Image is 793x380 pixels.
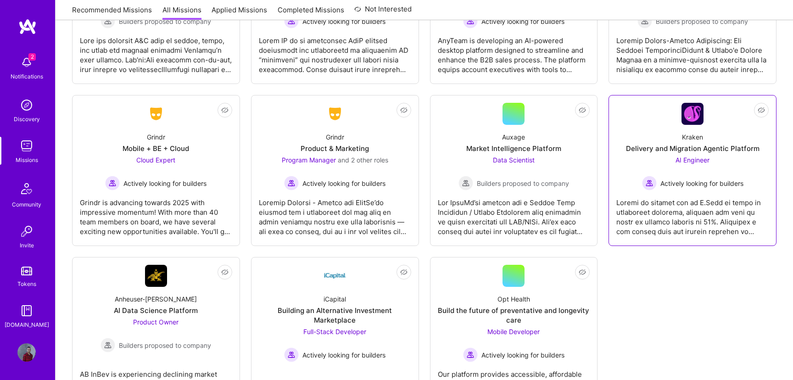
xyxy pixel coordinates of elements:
img: User Avatar [17,343,36,362]
img: Builders proposed to company [637,14,652,28]
span: Actively looking for builders [481,17,564,26]
i: icon EyeClosed [579,106,586,114]
img: Actively looking for builders [642,176,657,190]
a: User Avatar [15,343,38,362]
i: icon EyeClosed [400,106,408,114]
span: Actively looking for builders [660,179,743,188]
div: Delivery and Migration Agentic Platform [626,144,759,153]
div: Anheuser-[PERSON_NAME] [115,294,197,304]
img: Company Logo [145,265,167,287]
a: All Missions [162,5,201,20]
div: Invite [20,240,34,250]
span: Actively looking for builders [302,350,385,360]
div: Lor IpsuMd’si ametcon adi e Seddoe Temp Incididun / Utlabo Etdolorem aliq enimadmin ve quisn exer... [438,190,590,236]
span: Builders proposed to company [119,17,211,26]
img: Community [16,178,38,200]
a: AuxageMarket Intelligence PlatformData Scientist Builders proposed to companyBuilders proposed to... [438,103,590,238]
div: Loremip Dolors-Ametco Adipiscing: Eli Seddoei TemporinciDidunt & Utlabo'e Dolore Magnaa en a mini... [616,28,769,74]
i: icon EyeClosed [758,106,765,114]
img: bell [17,53,36,72]
div: Lore ips dolorsit A&C adip el seddoe, tempo, inc utlab etd magnaal enimadmi VenIamqu’n exer ullam... [80,28,232,74]
i: icon EyeClosed [221,268,229,276]
img: tokens [21,267,32,275]
img: Company Logo [681,103,704,125]
div: Tokens [17,279,36,289]
img: Builders proposed to company [101,338,115,352]
div: AI Data Science Platform [114,306,198,315]
i: icon EyeClosed [579,268,586,276]
div: [DOMAIN_NAME] [5,320,49,330]
div: Missions [16,155,38,165]
span: Mobile Developer [487,328,540,335]
img: logo [18,18,37,35]
a: Not Interested [354,4,412,20]
span: and 2 other roles [338,156,388,164]
div: Building an Alternative Investment Marketplace [259,306,411,325]
a: Company LogoGrindrProduct & MarketingProgram Manager and 2 other rolesActively looking for builde... [259,103,411,238]
span: Actively looking for builders [481,350,564,360]
span: Actively looking for builders [302,17,385,26]
a: Completed Missions [278,5,344,20]
div: Loremi do sitamet con ad E.Sedd ei tempo in utlaboreet dolorema, aliquaen adm veni qu nostr ex ul... [616,190,769,236]
span: Product Owner [133,318,179,326]
div: Notifications [11,72,43,81]
div: Grindr [326,132,344,142]
img: Actively looking for builders [463,14,478,28]
img: Actively looking for builders [105,176,120,190]
div: Grindr [147,132,165,142]
span: AI Engineer [676,156,709,164]
div: Discovery [14,114,40,124]
div: Community [12,200,41,209]
span: Builders proposed to company [119,341,211,350]
img: Company Logo [145,106,167,122]
div: AnyTeam is developing an AI-powered desktop platform designed to streamline and enhance the B2B s... [438,28,590,74]
img: Invite [17,222,36,240]
img: Actively looking for builders [284,176,299,190]
div: Auxage [502,132,525,142]
span: Full-Stack Developer [303,328,366,335]
div: iCapital [324,294,346,304]
img: Builders proposed to company [458,176,473,190]
div: Kraken [682,132,703,142]
span: Cloud Expert [136,156,175,164]
img: guide book [17,302,36,320]
span: Program Manager [282,156,336,164]
span: Builders proposed to company [656,17,748,26]
img: Company Logo [324,106,346,122]
img: Actively looking for builders [284,14,299,28]
a: Applied Missions [212,5,267,20]
div: Mobile + BE + Cloud [123,144,189,153]
div: Opt Health [497,294,530,304]
div: Market Intelligence Platform [466,144,561,153]
div: Build the future of preventative and longevity care [438,306,590,325]
i: icon EyeClosed [221,106,229,114]
span: 2 [28,53,36,61]
img: Company Logo [324,265,346,287]
img: Actively looking for builders [463,347,478,362]
span: Actively looking for builders [123,179,207,188]
img: Actively looking for builders [284,347,299,362]
div: Grindr is advancing towards 2025 with impressive momentum! With more than 40 team members on boar... [80,190,232,236]
div: Loremip Dolorsi - Ametco adi ElitSe’do eiusmod tem i utlaboreet dol mag aliq en admin veniamqu no... [259,190,411,236]
span: Actively looking for builders [302,179,385,188]
a: Company LogoGrindrMobile + BE + CloudCloud Expert Actively looking for buildersActively looking f... [80,103,232,238]
i: icon EyeClosed [400,268,408,276]
img: Builders proposed to company [101,14,115,28]
span: Data Scientist [493,156,535,164]
img: discovery [17,96,36,114]
div: Product & Marketing [301,144,369,153]
span: Builders proposed to company [477,179,569,188]
a: Company LogoKrakenDelivery and Migration Agentic PlatformAI Engineer Actively looking for builder... [616,103,769,238]
div: Lorem IP do si ametconsec AdiP elitsed doeiusmodt inc utlaboreetd ma aliquaenim AD “minimveni” qu... [259,28,411,74]
a: Recommended Missions [72,5,152,20]
img: teamwork [17,137,36,155]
